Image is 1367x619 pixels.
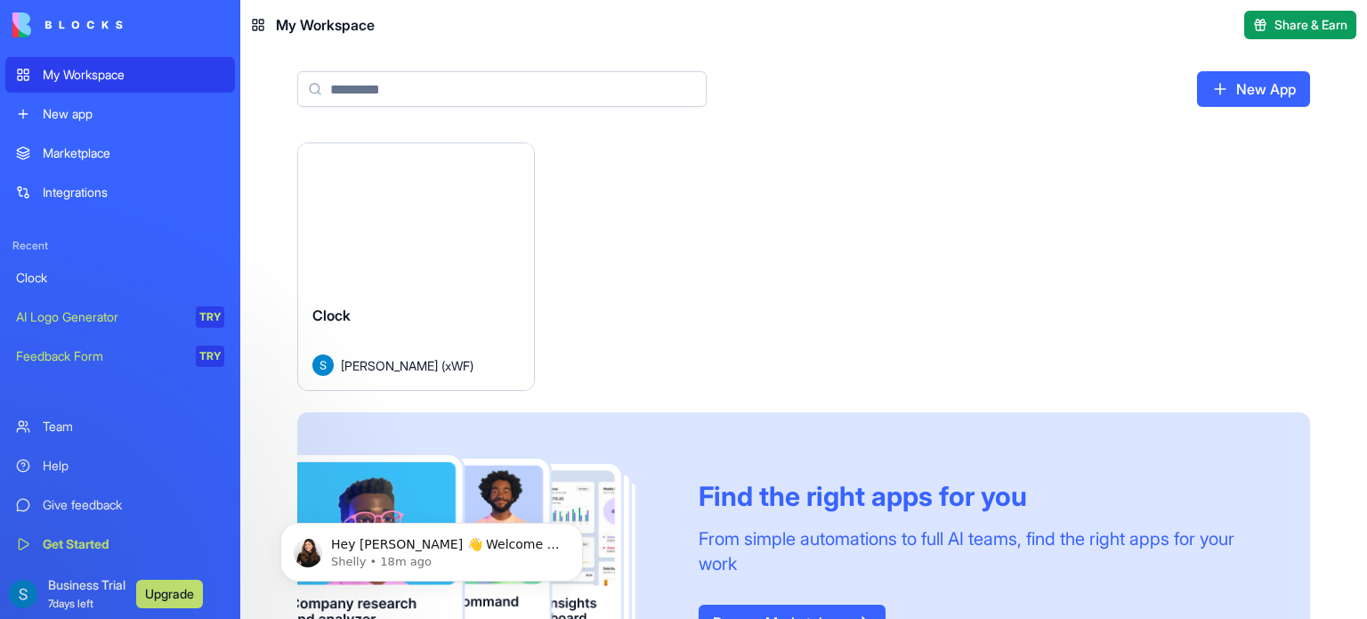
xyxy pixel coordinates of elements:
div: Feedback Form [16,347,183,365]
span: 7 days left [48,597,93,610]
img: Avatar [312,354,334,376]
div: TRY [196,346,224,367]
a: New App [1197,71,1310,107]
a: Marketplace [5,135,235,171]
img: logo [12,12,123,37]
span: Clock [312,306,351,324]
a: My Workspace [5,57,235,93]
a: AI Logo GeneratorTRY [5,299,235,335]
a: ClockAvatar[PERSON_NAME] (xWF) [297,143,535,391]
div: New app [43,105,224,123]
a: Help [5,448,235,484]
div: Integrations [43,183,224,201]
div: From simple automations to full AI teams, find the right apps for your work [699,526,1267,576]
a: Clock [5,260,235,296]
a: Feedback FormTRY [5,338,235,374]
div: Clock [16,269,224,287]
span: Share & Earn [1274,16,1347,34]
div: AI Logo Generator [16,308,183,326]
a: Team [5,409,235,444]
button: Upgrade [136,580,203,608]
div: Marketplace [43,144,224,162]
iframe: Intercom notifications message [254,485,610,610]
div: TRY [196,306,224,328]
div: Give feedback [43,496,224,514]
div: Team [43,418,224,436]
img: ACg8ocIONiYBM6EVc36bHDqco87kOcakNWeH-El51QWeJDAD8au3x-s=s96-c [9,580,37,608]
div: My Workspace [43,66,224,84]
a: Integrations [5,175,235,210]
a: New app [5,96,235,132]
span: My Workspace [276,14,375,36]
div: Help [43,457,224,475]
div: Find the right apps for you [699,480,1267,512]
a: Get Started [5,526,235,562]
button: Share & Earn [1244,11,1356,39]
a: Give feedback [5,487,235,523]
span: Business Trial [48,576,125,612]
span: Recent [5,239,235,253]
span: [PERSON_NAME] (xWF) [341,356,473,375]
div: Get Started [43,535,224,553]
